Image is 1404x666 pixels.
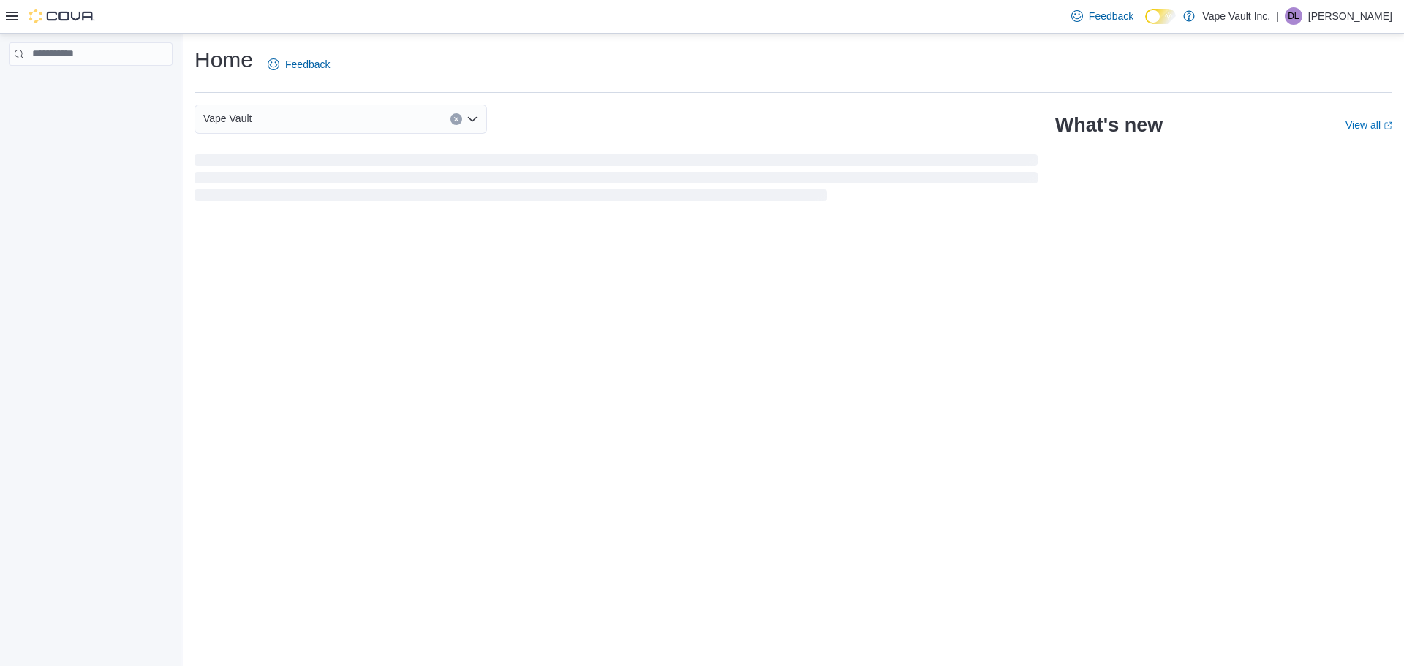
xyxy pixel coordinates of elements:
p: [PERSON_NAME] [1308,7,1392,25]
h1: Home [195,45,253,75]
a: Feedback [262,50,336,79]
img: Cova [29,9,95,23]
button: Clear input [450,113,462,125]
input: Dark Mode [1145,9,1176,24]
button: Open list of options [467,113,478,125]
a: Feedback [1065,1,1139,31]
span: Vape Vault [203,110,252,127]
nav: Complex example [9,69,173,104]
p: Vape Vault Inc. [1202,7,1270,25]
span: DL [1288,7,1299,25]
a: View allExternal link [1345,119,1392,131]
p: | [1276,7,1279,25]
span: Feedback [285,57,330,72]
span: Loading [195,157,1038,204]
h2: What's new [1055,113,1163,137]
span: Dark Mode [1145,24,1146,25]
span: Feedback [1089,9,1133,23]
svg: External link [1384,121,1392,130]
div: Darren Lopes [1285,7,1302,25]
